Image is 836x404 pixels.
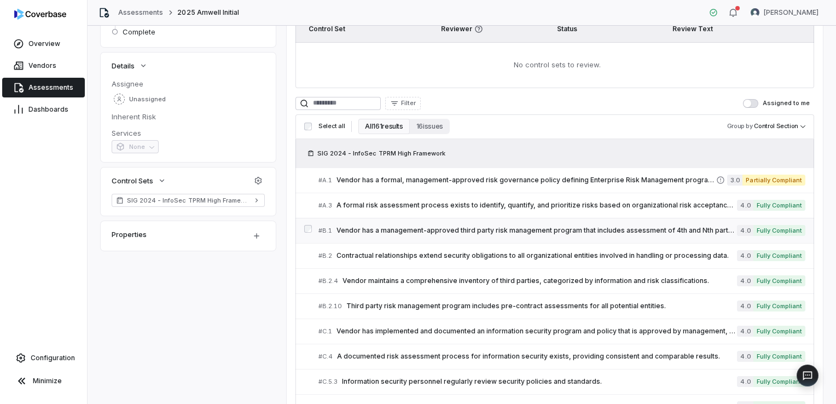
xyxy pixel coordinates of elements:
[318,218,805,243] a: #B.1Vendor has a management-approved third party risk management program that includes assessment...
[751,8,759,17] img: Travis Helton avatar
[336,226,737,235] span: Vendor has a management-approved third party risk management program that includes assessment of ...
[318,378,338,386] span: # C.5.3
[737,301,753,311] span: 4.0
[342,377,737,386] span: Information security personnel regularly review security policies and standards.
[2,56,85,76] a: Vendors
[318,294,805,319] a: #B.2.10Third party risk management program includes pre-contract assessments for all potential en...
[4,370,83,392] button: Minimize
[309,25,345,33] span: Control Set
[318,176,332,184] span: # A.1
[295,42,814,88] td: No control sets to review.
[112,176,153,186] span: Control Sets
[318,252,332,260] span: # B.2
[737,275,753,286] span: 4.0
[112,61,135,71] span: Details
[441,25,544,33] span: Reviewer
[742,175,805,186] span: Partially Compliant
[318,168,805,193] a: #A.1Vendor has a formal, management-approved risk governance policy defining Enterprise Risk Mana...
[753,301,805,311] span: Fully Compliant
[318,201,332,210] span: # A.3
[317,149,445,158] span: SIG 2024 - InfoSec TPRM High Framework
[318,227,332,235] span: # B.1
[342,276,737,285] span: Vendor maintains a comprehensive inventory of third parties, categorized by information and risk ...
[318,327,332,336] span: # C.1
[129,95,166,103] span: Unassigned
[31,354,75,362] span: Configuration
[28,83,73,92] span: Assessments
[557,25,577,33] span: Status
[753,275,805,286] span: Fully Compliant
[672,25,713,33] span: Review Text
[318,277,338,285] span: # B.2.4
[410,119,450,134] button: 16 issues
[401,99,416,107] span: Filter
[727,122,753,130] span: Group by
[318,122,345,130] span: Select all
[177,8,239,17] span: 2025 Amwell Initial
[28,105,68,114] span: Dashboards
[385,97,421,110] button: Filter
[318,319,805,344] a: #C.1Vendor has implemented and documented an information security program and policy that is appr...
[346,302,737,310] span: Third party risk management program includes pre-contract assessments for all potential entities.
[336,327,737,336] span: Vendor has implemented and documented an information security program and policy that is approved...
[753,200,805,211] span: Fully Compliant
[753,225,805,236] span: Fully Compliant
[336,176,716,184] span: Vendor has a formal, management-approved risk governance policy defining Enterprise Risk Manageme...
[336,251,737,260] span: Contractual relationships extend security obligations to all organizational entities involved in ...
[727,175,742,186] span: 3.0
[743,99,758,108] button: Assigned to me
[112,128,265,138] dt: Services
[737,351,753,362] span: 4.0
[336,201,737,210] span: A formal risk assessment process exists to identify, quantify, and prioritize risks based on orga...
[743,99,810,108] label: Assigned to me
[737,376,753,387] span: 4.0
[753,250,805,261] span: Fully Compliant
[112,112,265,122] dt: Inherent Risk
[753,351,805,362] span: Fully Compliant
[318,302,342,310] span: # B.2.10
[318,370,805,394] a: #C.5.3Information security personnel regularly review security policies and standards.4.0Fully Co...
[112,79,265,89] dt: Assignee
[737,200,753,211] span: 4.0
[737,326,753,337] span: 4.0
[123,27,155,37] span: Complete
[2,100,85,119] a: Dashboards
[753,376,805,387] span: Fully Compliant
[318,344,805,369] a: #C.4A documented risk assessment process for information security exists, providing consistent an...
[318,269,805,293] a: #B.2.4Vendor maintains a comprehensive inventory of third parties, categorized by information and...
[318,353,333,361] span: # C.4
[28,61,56,70] span: Vendors
[304,123,312,130] input: Select all
[14,9,66,20] img: logo-D7KZi-bG.svg
[108,171,170,191] button: Control Sets
[753,326,805,337] span: Fully Compliant
[28,39,60,48] span: Overview
[2,78,85,97] a: Assessments
[33,377,62,385] span: Minimize
[737,225,753,236] span: 4.0
[118,8,163,17] a: Assessments
[127,196,249,205] span: SIG 2024 - InfoSec TPRM High Framework
[318,244,805,268] a: #B.2Contractual relationships extend security obligations to all organizational entities involved...
[112,194,265,207] a: SIG 2024 - InfoSec TPRM High Framework
[4,348,83,368] a: Configuration
[337,352,737,361] span: A documented risk assessment process for information security exists, providing consistent and co...
[2,34,85,54] a: Overview
[737,250,753,261] span: 4.0
[764,8,818,17] span: [PERSON_NAME]
[318,193,805,218] a: #A.3A formal risk assessment process exists to identify, quantify, and prioritize risks based on ...
[108,56,151,76] button: Details
[744,4,825,21] button: Travis Helton avatar[PERSON_NAME]
[358,119,409,134] button: All 161 results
